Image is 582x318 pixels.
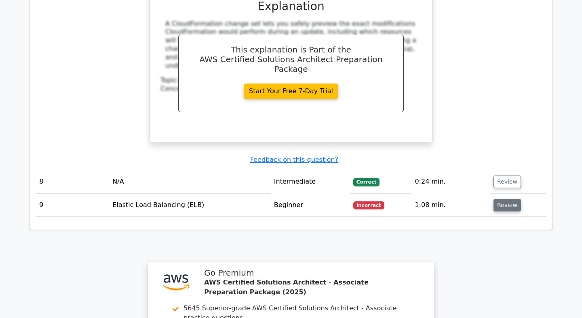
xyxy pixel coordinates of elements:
span: Correct [353,178,380,186]
button: Review [493,199,521,211]
td: 1:08 min. [411,194,490,217]
button: Review [493,176,521,188]
td: N/A [109,170,271,193]
div: A CloudFormation change set lets you safely preview the exact modifications CloudFormation would ... [165,20,417,70]
td: Beginner [271,194,350,217]
td: Elastic Load Balancing (ELB) [109,194,271,217]
a: Feedback on this question? [250,156,338,163]
span: Incorrect [353,201,384,209]
a: Start Your Free 7-Day Trial [244,84,338,99]
td: 0:24 min. [411,170,490,193]
td: 9 [36,194,109,217]
div: Topic: [160,76,422,85]
div: Concept: [160,85,422,93]
td: Intermediate [271,170,350,193]
td: 8 [36,170,109,193]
